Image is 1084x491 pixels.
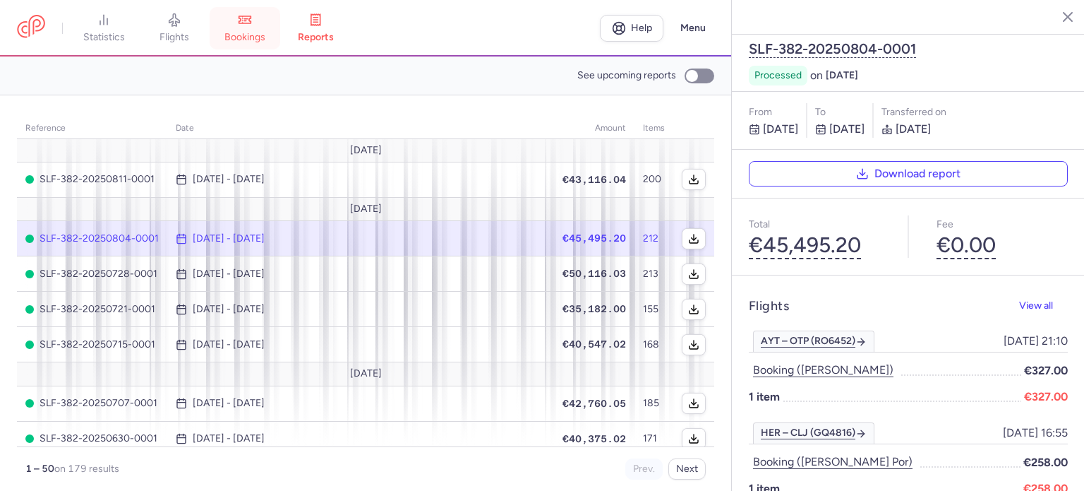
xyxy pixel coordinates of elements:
[25,174,159,185] span: SLF-382-20250811-0001
[1004,335,1068,348] span: [DATE] 21:10
[826,70,858,81] span: [DATE]
[193,233,265,244] time: [DATE] - [DATE]
[881,121,1068,138] p: [DATE]
[881,103,1068,121] div: Transferred on
[224,31,265,44] span: bookings
[25,268,159,280] span: SLF-382-20250728-0001
[25,433,159,444] span: SLF-382-20250630-0001
[753,422,874,444] a: HER – CLJ (GQ4816)
[600,15,663,42] a: Help
[749,453,917,471] button: Booking ([PERSON_NAME] por)
[749,233,861,258] button: €45,495.20
[634,327,673,362] td: 168
[298,31,334,44] span: reports
[749,361,898,379] button: Booking ([PERSON_NAME])
[668,459,706,480] button: Next
[17,118,167,139] th: reference
[350,145,382,156] span: [DATE]
[562,174,626,185] span: €43,116.04
[749,103,798,121] p: From
[25,304,159,315] span: SLF-382-20250721-0001
[54,463,119,475] span: on 179 results
[167,118,554,139] th: date
[631,23,652,33] span: Help
[193,174,265,185] time: [DATE] - [DATE]
[815,121,865,138] p: [DATE]
[937,233,996,258] button: €0.00
[625,459,663,480] button: Prev.
[749,298,789,314] h4: Flights
[562,338,626,350] span: €40,547.02
[577,70,676,81] span: See upcoming reports
[562,303,626,314] span: €35,182.00
[25,398,159,409] span: SLF-382-20250707-0001
[25,339,159,350] span: SLF-382-20250715-0001
[554,118,634,139] th: amount
[1019,300,1053,311] span: View all
[1023,454,1068,471] span: €258.00
[749,388,1068,406] p: 1 item
[634,421,673,456] td: 171
[350,368,382,379] span: [DATE]
[749,40,916,57] button: SLF-382-20250804-0001
[193,268,265,280] time: [DATE] - [DATE]
[193,398,265,409] time: [DATE] - [DATE]
[754,69,802,83] span: processed
[634,292,673,327] td: 155
[1024,362,1068,379] span: €327.00
[634,118,673,139] th: items
[937,215,1068,233] p: Fee
[1024,388,1068,406] span: €327.00
[562,268,626,279] span: €50,116.03
[1004,292,1068,320] button: View all
[280,13,351,44] a: reports
[17,15,45,41] a: CitizenPlane red outlined logo
[749,121,798,138] p: [DATE]
[139,13,210,44] a: flights
[634,256,673,292] td: 213
[634,386,673,421] td: 185
[749,215,880,233] p: Total
[749,161,1068,187] button: Download report
[68,13,139,44] a: statistics
[1003,427,1068,439] span: [DATE] 16:55
[562,433,626,444] span: €40,375.02
[749,66,858,85] div: on
[210,13,280,44] a: bookings
[350,203,382,215] span: [DATE]
[83,31,125,44] span: statistics
[562,398,626,409] span: €42,760.05
[634,221,673,256] td: 212
[562,232,626,244] span: €45,495.20
[193,304,265,315] time: [DATE] - [DATE]
[634,162,673,197] td: 200
[25,233,159,244] span: SLF-382-20250804-0001
[159,31,189,44] span: flights
[672,15,714,42] button: Menu
[25,463,54,475] strong: 1 – 50
[753,331,874,352] a: AYT – OTP (RO6452)
[193,339,265,350] time: [DATE] - [DATE]
[815,103,865,121] p: to
[193,433,265,444] time: [DATE] - [DATE]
